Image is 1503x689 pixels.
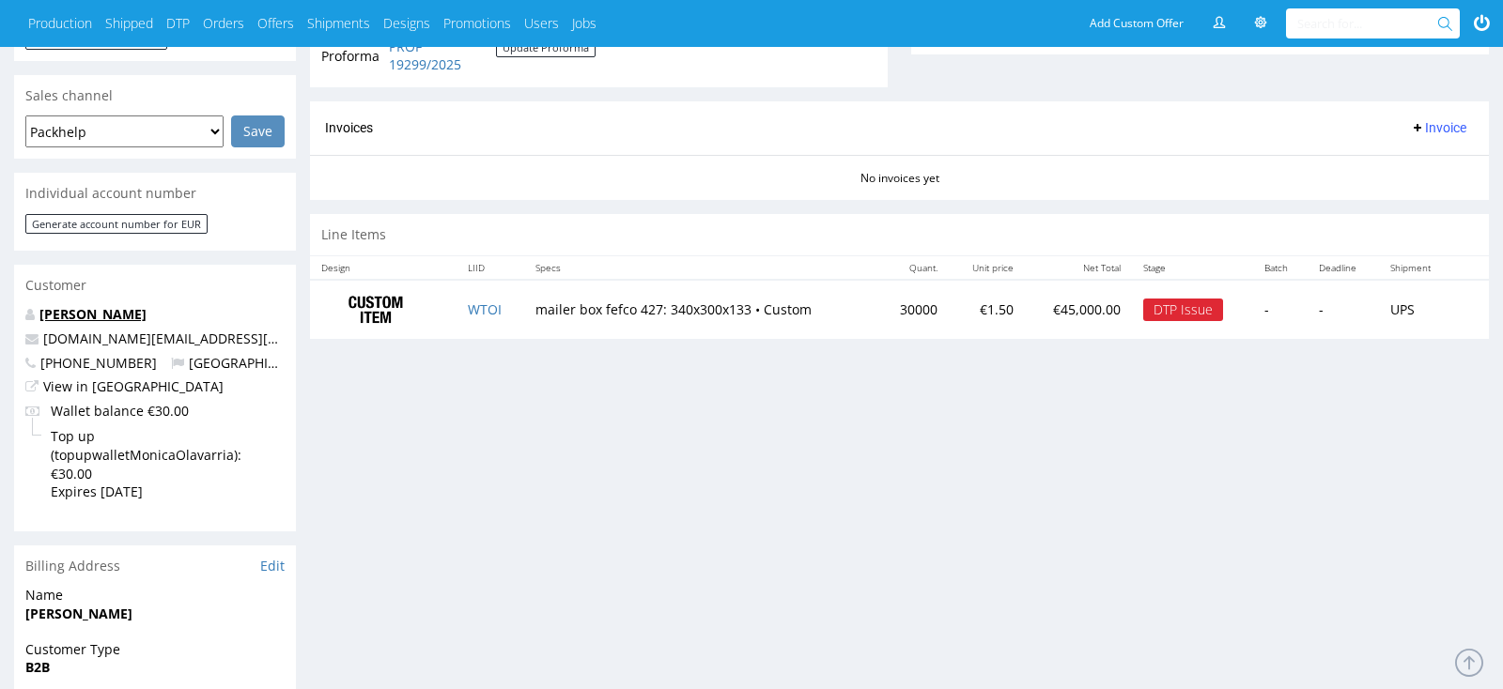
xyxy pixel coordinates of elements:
[949,256,1025,280] th: Unit price
[1253,280,1308,339] td: -
[1143,299,1223,321] div: DTP Issue
[572,14,597,33] a: Jobs
[260,557,285,575] a: Edit
[166,14,190,33] a: DTP
[25,214,208,234] button: Generate account number for EUR
[307,14,370,33] a: Shipments
[524,14,559,33] a: Users
[14,545,296,587] div: Billing Address
[25,640,285,659] span: Customer Type
[1308,280,1379,339] td: -
[231,115,285,147] input: Save
[524,256,878,280] th: Specs
[1410,120,1466,135] span: Invoice
[1402,116,1474,139] button: Invoice
[51,482,285,501] span: Expires [DATE]
[25,605,132,622] strong: [PERSON_NAME]
[203,14,244,33] a: Orders
[51,427,285,482] span: Top up (topupwalletMonicaOlavarria): €30.00
[389,38,496,74] a: PROF 19299/2025
[310,214,1489,255] div: Line Items
[524,280,878,339] td: mailer box fefco 427: 340x300x133 • Custom
[496,38,596,57] button: Update Proforma
[468,300,502,318] a: WTOI
[310,256,457,280] th: Design
[14,75,296,116] div: Sales channel
[1297,8,1441,38] input: Search for...
[1132,256,1253,280] th: Stage
[14,173,296,214] div: Individual account number
[321,36,384,76] td: Proforma
[877,256,949,280] th: Quant.
[443,14,511,33] a: Promotions
[949,280,1025,339] td: €1.50
[1379,280,1453,339] td: UPS
[25,658,50,676] strong: B2B
[1079,8,1194,38] a: Add Custom Offer
[51,402,285,421] span: Wallet balance €30.00
[43,329,371,347] a: [DOMAIN_NAME][EMAIL_ADDRESS][DOMAIN_NAME]
[14,265,296,306] div: Customer
[329,286,423,333] img: ico-item-custom-a8f9c3db6a5631ce2f509e228e8b95abde266dc4376634de7b166047de09ff05.png
[171,354,320,372] span: [GEOGRAPHIC_DATA]
[383,14,430,33] a: Designs
[1025,256,1132,280] th: Net Total
[25,586,285,605] span: Name
[1379,256,1453,280] th: Shipment
[105,14,153,33] a: Shipped
[39,305,147,323] a: [PERSON_NAME]
[1036,300,1121,319] p: €45,000.00
[28,14,92,33] a: Production
[877,280,949,339] td: 30000
[43,377,224,395] a: View in [GEOGRAPHIC_DATA]
[310,155,1489,187] div: No invoices yet
[457,256,523,280] th: LIID
[325,120,373,135] span: Invoices
[1308,256,1379,280] th: Deadline
[25,354,157,372] span: [PHONE_NUMBER]
[257,14,294,33] a: Offers
[1253,256,1308,280] th: Batch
